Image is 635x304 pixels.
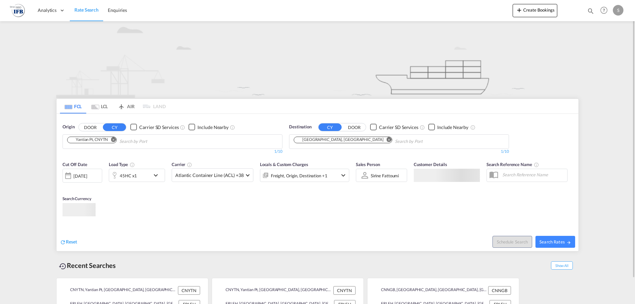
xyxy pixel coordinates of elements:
[370,171,400,180] md-select: Sales Person: Sirine Fattoumi
[119,136,182,147] input: Chips input.
[515,6,523,14] md-icon: icon-plus 400-fg
[60,239,77,246] div: icon-refreshReset
[260,169,349,182] div: Freight Origin Destination Factory Stuffingicon-chevron-down
[56,21,579,98] img: new-FCL.png
[371,173,399,178] div: Sirine Fattoumi
[379,124,418,131] div: Carrier SD Services
[130,124,179,131] md-checkbox: Checkbox No Ink
[420,125,425,130] md-icon: Unchecked: Search for CY (Container Yard) services for all selected carriers.Checked : Search for...
[139,124,179,131] div: Carrier SD Services
[339,171,347,179] md-icon: icon-chevron-down
[230,125,235,130] md-icon: Unchecked: Ignores neighbouring ports when fetching rates.Checked : Includes neighbouring ports w...
[513,4,557,17] button: icon-plus 400-fgCreate Bookings
[370,124,418,131] md-checkbox: Checkbox No Ink
[296,137,383,143] div: Le Havre, FRLEH
[113,99,139,113] md-tab-item: AIR
[178,286,200,295] div: CNYTN
[59,262,67,270] md-icon: icon-backup-restore
[130,162,135,167] md-icon: icon-information-outline
[187,162,192,167] md-icon: The selected Trucker/Carrierwill be displayed in the rate results If the rates are from another f...
[108,7,127,13] span: Enquiries
[414,162,447,167] span: Customer Details
[86,99,113,113] md-tab-item: LCL
[343,123,366,131] button: DOOR
[220,286,332,295] div: CNYTN, Yantian Pt, China, Greater China & Far East Asia, Asia Pacific
[535,236,575,248] button: Search Ratesicon-arrow-right
[152,171,163,179] md-icon: icon-chevron-down
[103,123,126,131] button: CY
[551,261,573,270] span: Show All
[318,123,342,131] button: CY
[534,162,539,167] md-icon: Your search will be saved by the below given name
[587,7,594,15] md-icon: icon-magnify
[63,162,87,167] span: Cut Off Date
[69,137,108,143] div: Yantian Pt, CNYTN
[587,7,594,17] div: icon-magnify
[57,114,578,251] div: OriginDOOR CY Checkbox No InkUnchecked: Search for CY (Container Yard) services for all selected ...
[109,162,135,167] span: Load Type
[271,171,327,180] div: Freight Origin Destination Factory Stuffing
[63,196,91,201] span: Search Currency
[120,171,137,180] div: 45HC x1
[375,286,487,295] div: CNNGB, Ningbo, China, Greater China & Far East Asia, Asia Pacific
[74,7,99,13] span: Rate Search
[66,239,77,244] span: Reset
[64,286,176,295] div: CNYTN, Yantian Pt, China, Greater China & Far East Asia, Asia Pacific
[296,137,385,143] div: Press delete to remove this chip.
[289,124,312,130] span: Destination
[175,172,244,179] span: Atlantic Container Line (ACL) +38
[598,5,613,17] div: Help
[488,286,511,295] div: CNNGB
[79,123,102,131] button: DOOR
[382,137,392,144] button: Remove
[73,173,87,179] div: [DATE]
[38,7,57,14] span: Analytics
[260,162,308,167] span: Locals & Custom Charges
[470,125,476,130] md-icon: Unchecked: Ignores neighbouring ports when fetching rates.Checked : Includes neighbouring ports w...
[293,135,460,147] md-chips-wrap: Chips container. Use arrow keys to select chips.
[598,5,610,16] span: Help
[56,258,118,273] div: Recent Searches
[60,239,66,245] md-icon: icon-refresh
[499,170,567,180] input: Search Reference Name
[63,149,282,154] div: 1/10
[69,137,109,143] div: Press delete to remove this chip.
[66,135,185,147] md-chips-wrap: Chips container. Use arrow keys to select chips.
[289,149,509,154] div: 1/10
[428,124,468,131] md-checkbox: Checkbox No Ink
[109,169,165,182] div: 45HC x1icon-chevron-down
[395,136,458,147] input: Chips input.
[492,236,532,248] button: Note: By default Schedule search will only considerorigin ports, destination ports and cut off da...
[60,99,166,113] md-pagination-wrapper: Use the left and right arrow keys to navigate between tabs
[60,99,86,113] md-tab-item: FCL
[333,286,356,295] div: CNYTN
[613,5,623,16] div: S
[197,124,229,131] div: Include Nearby
[63,124,74,130] span: Origin
[106,137,116,144] button: Remove
[437,124,468,131] div: Include Nearby
[356,162,380,167] span: Sales Person
[567,240,571,245] md-icon: icon-arrow-right
[180,125,185,130] md-icon: Unchecked: Search for CY (Container Yard) services for all selected carriers.Checked : Search for...
[189,124,229,131] md-checkbox: Checkbox No Ink
[172,162,192,167] span: Carrier
[10,3,25,18] img: de31bbe0256b11eebba44b54815f083d.png
[63,182,67,191] md-datepicker: Select
[117,103,125,108] md-icon: icon-airplane
[487,162,539,167] span: Search Reference Name
[539,239,571,244] span: Search Rates
[63,169,102,183] div: [DATE]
